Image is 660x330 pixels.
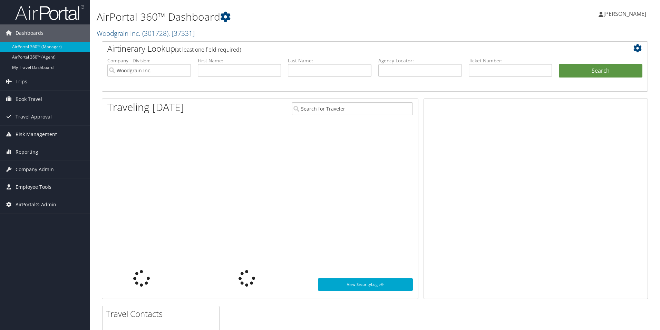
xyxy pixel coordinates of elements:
[16,73,27,90] span: Trips
[107,43,597,54] h2: Airtinerary Lookup
[15,4,84,21] img: airportal-logo.png
[16,24,43,42] span: Dashboards
[168,29,195,38] span: , [ 37331 ]
[16,126,57,143] span: Risk Management
[97,29,195,38] a: Woodgrain Inc.
[175,46,241,53] span: (at least one field required)
[559,64,642,78] button: Search
[603,10,646,18] span: [PERSON_NAME]
[16,161,54,178] span: Company Admin
[107,100,184,114] h1: Traveling [DATE]
[106,308,219,320] h2: Travel Contacts
[599,3,653,24] a: [PERSON_NAME]
[142,29,168,38] span: ( 301728 )
[318,278,413,291] a: View SecurityLogic®
[198,57,281,64] label: First Name:
[16,143,38,161] span: Reporting
[16,196,56,213] span: AirPortal® Admin
[288,57,371,64] label: Last Name:
[292,102,413,115] input: Search for Traveler
[97,10,468,24] h1: AirPortal 360™ Dashboard
[16,108,52,125] span: Travel Approval
[16,178,51,196] span: Employee Tools
[469,57,552,64] label: Ticket Number:
[378,57,462,64] label: Agency Locator:
[107,57,191,64] label: Company - Division:
[16,91,42,108] span: Book Travel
